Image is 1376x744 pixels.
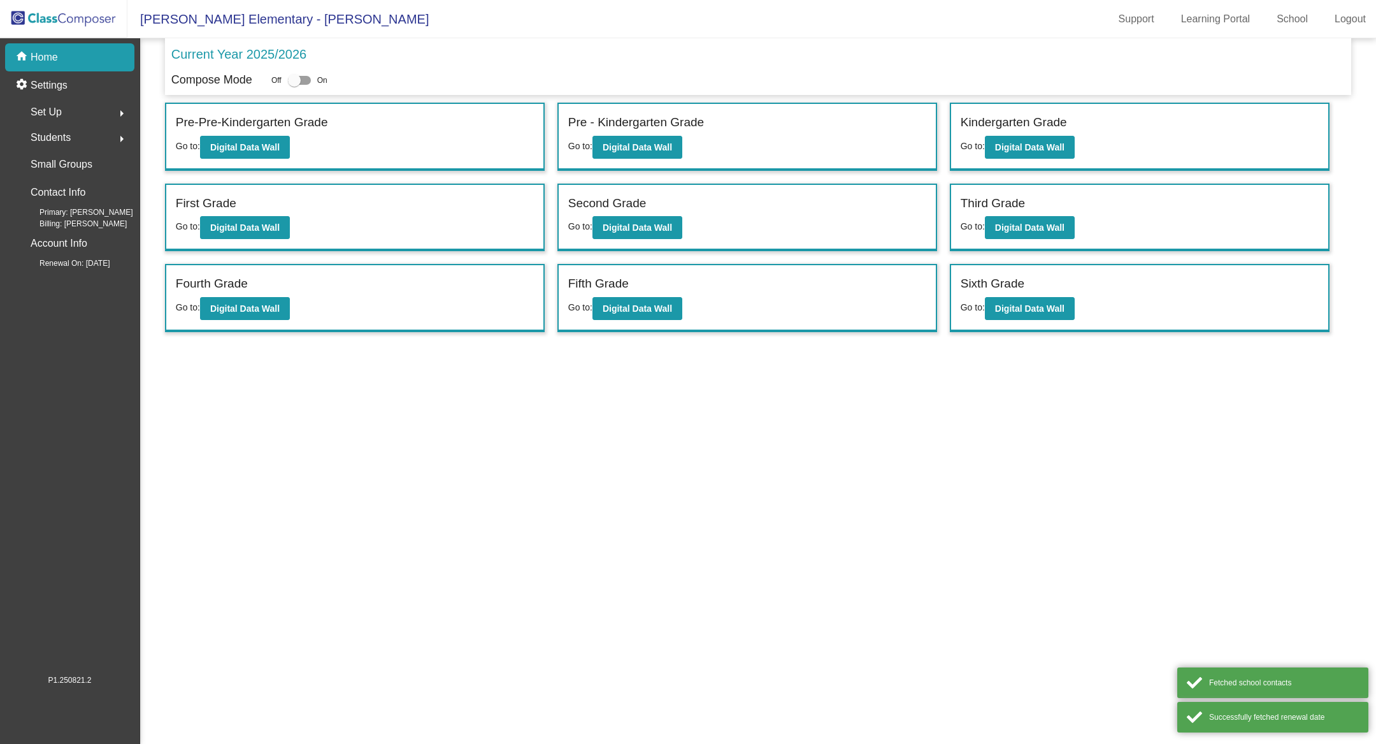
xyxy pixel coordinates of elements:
[31,103,62,121] span: Set Up
[603,142,672,152] b: Digital Data Wall
[210,222,280,233] b: Digital Data Wall
[1209,677,1359,689] div: Fetched school contacts
[176,194,236,213] label: First Grade
[176,113,328,132] label: Pre-Pre-Kindergarten Grade
[31,184,85,201] p: Contact Info
[592,136,682,159] button: Digital Data Wall
[317,75,327,86] span: On
[1108,9,1165,29] a: Support
[961,141,985,151] span: Go to:
[961,221,985,231] span: Go to:
[568,141,592,151] span: Go to:
[271,75,282,86] span: Off
[1171,9,1261,29] a: Learning Portal
[200,297,290,320] button: Digital Data Wall
[1209,711,1359,723] div: Successfully fetched renewal date
[31,235,87,252] p: Account Info
[200,136,290,159] button: Digital Data Wall
[176,302,200,312] span: Go to:
[19,207,133,218] span: Primary: [PERSON_NAME]
[171,71,252,89] p: Compose Mode
[995,303,1064,314] b: Digital Data Wall
[568,113,704,132] label: Pre - Kindergarten Grade
[114,106,129,121] mat-icon: arrow_right
[210,303,280,314] b: Digital Data Wall
[961,302,985,312] span: Go to:
[176,275,248,293] label: Fourth Grade
[995,142,1064,152] b: Digital Data Wall
[210,142,280,152] b: Digital Data Wall
[568,302,592,312] span: Go to:
[592,216,682,239] button: Digital Data Wall
[995,222,1064,233] b: Digital Data Wall
[985,136,1075,159] button: Digital Data Wall
[15,78,31,93] mat-icon: settings
[985,297,1075,320] button: Digital Data Wall
[31,78,68,93] p: Settings
[127,9,429,29] span: [PERSON_NAME] Elementary - [PERSON_NAME]
[15,50,31,65] mat-icon: home
[19,258,110,269] span: Renewal On: [DATE]
[171,45,306,64] p: Current Year 2025/2026
[114,131,129,147] mat-icon: arrow_right
[31,50,58,65] p: Home
[1266,9,1318,29] a: School
[19,218,127,230] span: Billing: [PERSON_NAME]
[568,221,592,231] span: Go to:
[200,216,290,239] button: Digital Data Wall
[603,222,672,233] b: Digital Data Wall
[31,156,92,173] p: Small Groups
[961,275,1024,293] label: Sixth Grade
[592,297,682,320] button: Digital Data Wall
[961,113,1067,132] label: Kindergarten Grade
[961,194,1025,213] label: Third Grade
[1324,9,1376,29] a: Logout
[176,221,200,231] span: Go to:
[603,303,672,314] b: Digital Data Wall
[31,129,71,147] span: Students
[985,216,1075,239] button: Digital Data Wall
[568,275,629,293] label: Fifth Grade
[176,141,200,151] span: Go to:
[568,194,647,213] label: Second Grade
